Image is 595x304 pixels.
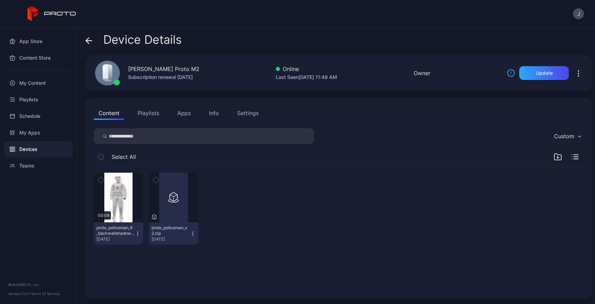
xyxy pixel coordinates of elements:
div: Owner [414,69,430,77]
span: Select All [112,153,136,161]
button: Info [204,106,224,120]
a: Playlists [4,91,73,108]
button: proto_policeman_K_backwallshadow_5.mp4[DATE] [94,222,143,245]
a: My Content [4,75,73,91]
button: Settings [232,106,263,120]
a: Teams [4,158,73,174]
div: Settings [237,109,259,117]
div: Online [276,65,337,73]
span: Device Details [103,33,182,46]
a: Terms Of Service [31,292,60,296]
div: [DATE] [152,236,190,242]
div: Subscription renewal [DATE] [128,73,199,81]
div: [DATE] [96,236,135,242]
button: Update [519,66,569,80]
button: J [573,8,584,19]
button: Content [94,106,124,120]
div: proto_policeman_K_backwallshadow_5.mp4 [96,225,134,236]
a: Content Store [4,50,73,66]
div: Info [209,109,219,117]
button: Playlists [133,106,164,120]
div: Last Seen [DATE] 11:48 AM [276,73,337,81]
div: © 2025 PROTO, Inc. [8,282,69,287]
a: Devices [4,141,73,158]
a: App Store [4,33,73,50]
a: My Apps [4,124,73,141]
div: Custom [554,133,574,140]
button: Custom [551,128,584,144]
span: Version 1.13.1 • [8,292,31,296]
button: proto_policeman_v2.zip[DATE] [149,222,198,245]
div: proto_policeman_v2.zip [152,225,189,236]
a: Schedule [4,108,73,124]
button: Apps [173,106,196,120]
div: Update [536,70,553,76]
div: [PERSON_NAME] Proto M2 [128,65,199,73]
